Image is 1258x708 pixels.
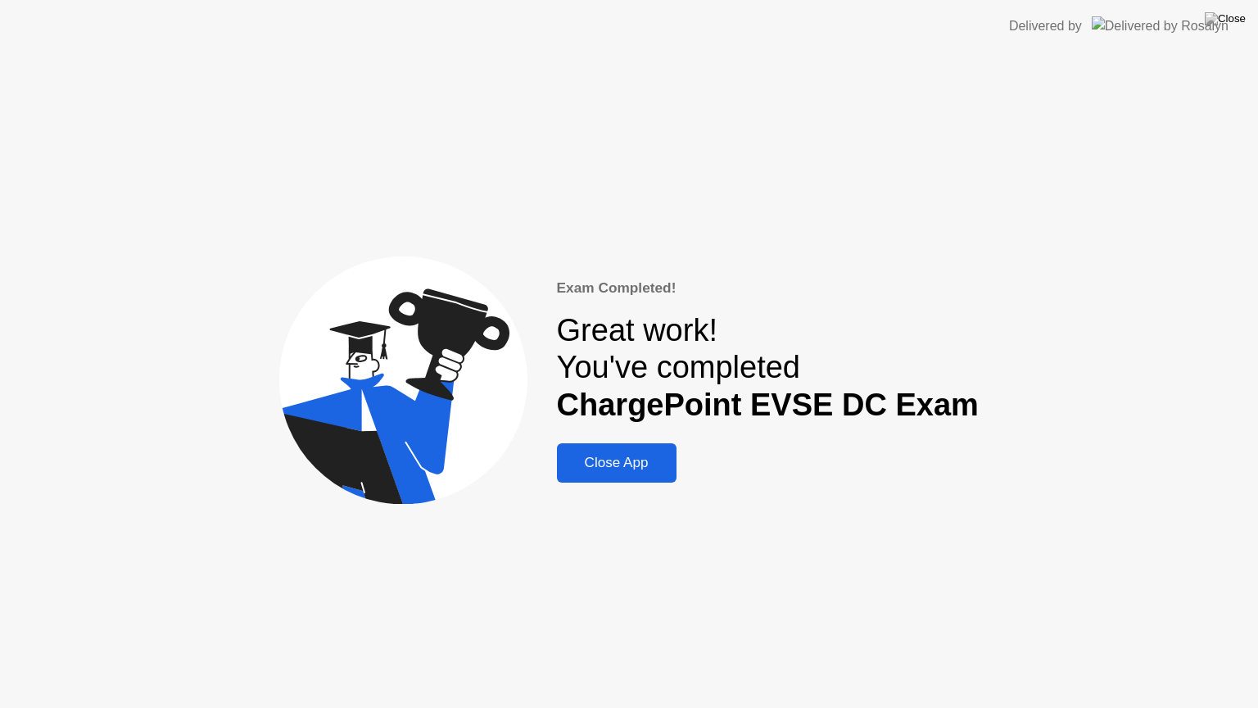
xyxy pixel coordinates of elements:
[557,312,979,424] div: Great work! You've completed
[557,388,979,422] b: ChargePoint EVSE DC Exam
[562,455,672,471] div: Close App
[1092,16,1229,35] img: Delivered by Rosalyn
[557,443,677,483] button: Close App
[557,278,979,299] div: Exam Completed!
[1009,16,1082,36] div: Delivered by
[1205,12,1246,25] img: Close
